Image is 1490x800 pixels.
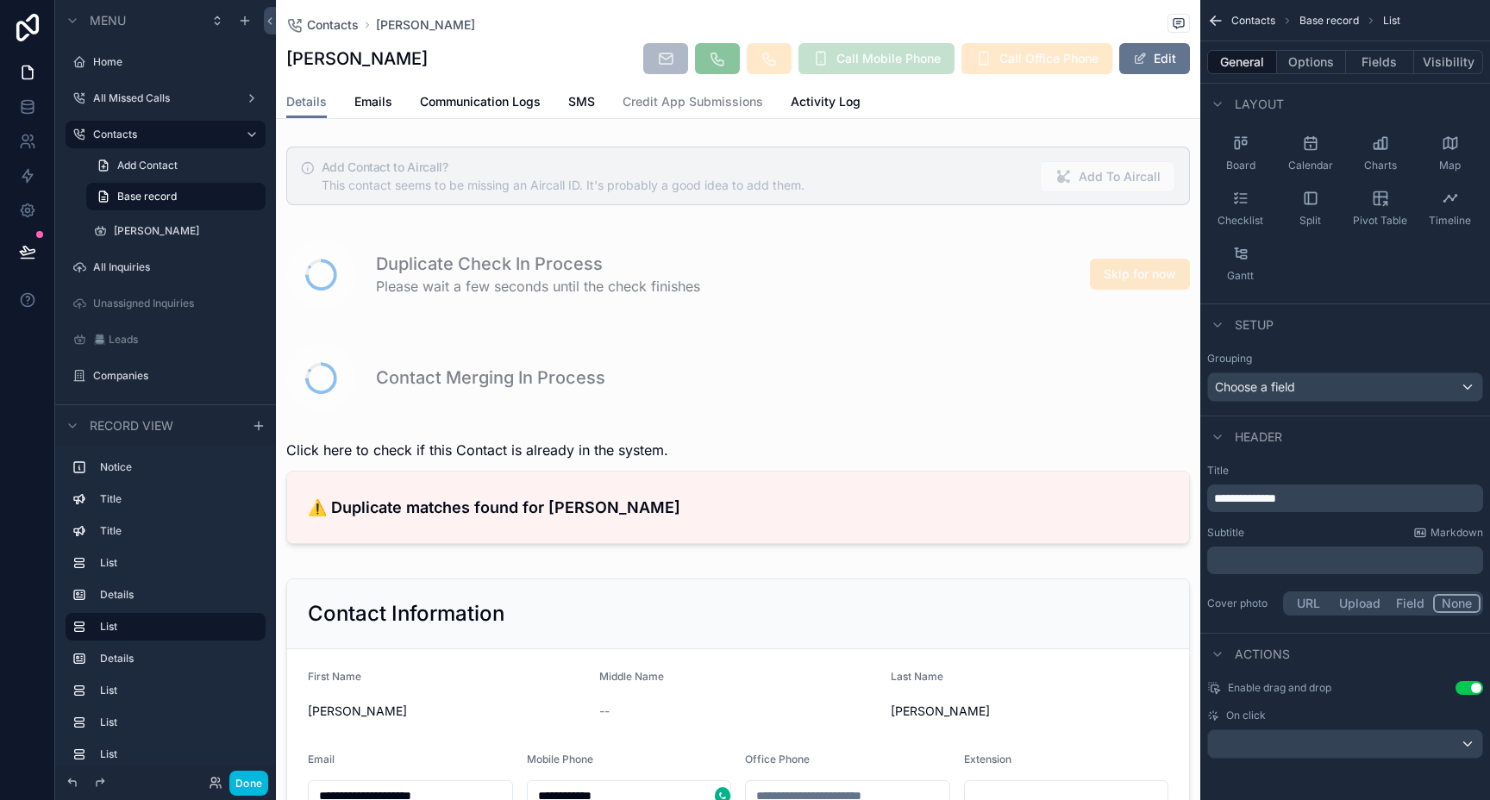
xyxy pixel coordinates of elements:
[1231,14,1275,28] span: Contacts
[1286,594,1331,613] button: URL
[1439,159,1461,172] span: Map
[1228,681,1331,695] span: Enable drag and drop
[1364,159,1397,172] span: Charts
[1413,526,1483,540] a: Markdown
[93,91,231,105] label: All Missed Calls
[100,492,252,506] label: Title
[1235,428,1282,446] span: Header
[1353,214,1407,228] span: Pivot Table
[100,556,252,570] label: List
[1226,709,1266,722] span: On click
[1207,526,1244,540] label: Subtitle
[568,86,595,121] a: SMS
[1346,50,1415,74] button: Fields
[286,16,359,34] a: Contacts
[93,333,255,347] label: 📇 Leads
[420,86,541,121] a: Communication Logs
[1207,597,1276,610] label: Cover photo
[93,297,255,310] label: Unassigned Inquiries
[93,369,255,383] label: Companies
[100,460,252,474] label: Notice
[1218,214,1263,228] span: Checklist
[114,224,255,238] label: [PERSON_NAME]
[1433,594,1481,613] button: None
[93,128,231,141] label: Contacts
[100,747,252,761] label: List
[1431,526,1483,540] span: Markdown
[420,93,541,110] span: Communication Logs
[93,55,255,69] label: Home
[117,159,178,172] span: Add Contact
[1347,128,1413,179] button: Charts
[568,93,595,110] span: SMS
[286,86,327,119] a: Details
[100,524,252,538] label: Title
[286,47,428,71] h1: [PERSON_NAME]
[1388,594,1434,613] button: Field
[791,93,861,110] span: Activity Log
[1207,372,1483,402] button: Choose a field
[1207,183,1274,234] button: Checklist
[229,771,268,796] button: Done
[93,260,255,274] label: All Inquiries
[1277,183,1343,234] button: Split
[623,93,763,110] span: Credit App Submissions
[1414,50,1483,74] button: Visibility
[1417,128,1483,179] button: Map
[1235,96,1284,113] span: Layout
[1235,646,1290,663] span: Actions
[1277,128,1343,179] button: Calendar
[1417,183,1483,234] button: Timeline
[307,16,359,34] span: Contacts
[1429,214,1471,228] span: Timeline
[1331,594,1388,613] button: Upload
[1207,464,1483,478] label: Title
[117,190,177,203] span: Base record
[1288,159,1333,172] span: Calendar
[55,446,276,766] div: scrollable content
[100,716,252,729] label: List
[1207,50,1277,74] button: General
[623,86,763,121] a: Credit App Submissions
[1383,14,1400,28] span: List
[1227,269,1254,283] span: Gantt
[100,620,252,634] label: List
[100,588,252,602] label: Details
[90,416,173,434] span: Record view
[1207,128,1274,179] button: Board
[1299,14,1359,28] span: Base record
[1119,43,1190,74] button: Edit
[90,12,126,29] span: Menu
[354,86,392,121] a: Emails
[86,152,266,179] a: Add Contact
[100,684,252,697] label: List
[1347,183,1413,234] button: Pivot Table
[1215,379,1295,394] span: Choose a field
[1207,547,1483,574] div: scrollable content
[1207,484,1483,512] div: scrollable content
[1207,238,1274,290] button: Gantt
[86,183,266,210] a: Base record
[1226,159,1255,172] span: Board
[354,93,392,110] span: Emails
[376,16,475,34] a: [PERSON_NAME]
[1207,352,1252,366] label: Grouping
[1235,316,1274,334] span: Setup
[286,93,327,110] span: Details
[100,652,252,666] label: Details
[791,86,861,121] a: Activity Log
[1277,50,1346,74] button: Options
[1299,214,1321,228] span: Split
